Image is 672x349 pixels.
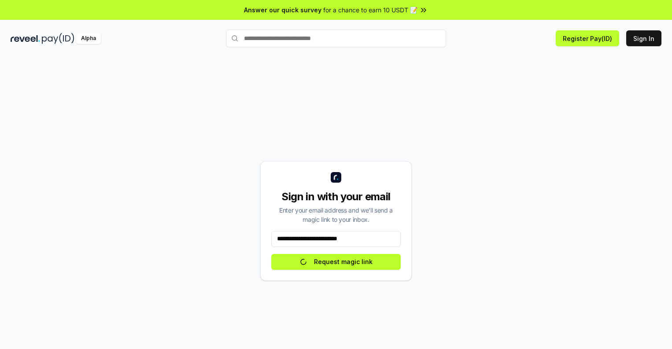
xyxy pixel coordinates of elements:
[271,206,401,224] div: Enter your email address and we’ll send a magic link to your inbox.
[626,30,661,46] button: Sign In
[11,33,40,44] img: reveel_dark
[42,33,74,44] img: pay_id
[244,5,321,15] span: Answer our quick survey
[271,254,401,270] button: Request magic link
[331,172,341,183] img: logo_small
[323,5,417,15] span: for a chance to earn 10 USDT 📝
[556,30,619,46] button: Register Pay(ID)
[271,190,401,204] div: Sign in with your email
[76,33,101,44] div: Alpha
